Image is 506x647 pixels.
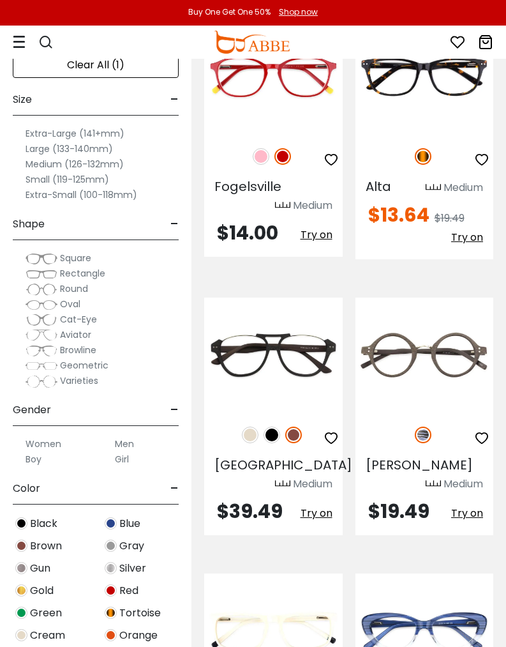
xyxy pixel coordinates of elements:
img: Gun [15,562,27,574]
img: Brown [15,540,27,552]
button: Try on [451,502,483,525]
span: $14.00 [217,219,278,247]
label: Girl [115,452,129,467]
img: Cream [242,427,258,443]
img: Pink [253,148,269,165]
span: Alta [366,178,391,195]
span: $19.49 [435,211,465,225]
img: Round.png [26,283,57,296]
span: Try on [301,506,332,521]
span: Geometric [60,359,108,372]
img: Tortoise [415,148,431,165]
span: Gold [30,583,54,598]
button: Try on [301,224,332,247]
img: Black [264,427,280,443]
img: Cat-Eye.png [26,314,57,326]
img: Striped Piggott - Acetate ,Universal Bridge Fit [355,298,494,413]
span: - [170,473,179,504]
button: Try on [451,226,483,249]
img: Tortoise Alta - Acetate ,Universal Bridge Fit [355,19,494,133]
img: size ruler [426,480,441,489]
a: Shop now [272,6,318,17]
span: Square [60,252,91,264]
img: Striped [415,427,431,443]
span: Try on [451,230,483,245]
img: Aviator.png [26,329,57,342]
img: Green [15,607,27,619]
span: Red [119,583,138,598]
img: Brown [285,427,302,443]
label: Large (133-140mm) [26,141,113,156]
img: size ruler [275,201,290,211]
span: Varieties [60,374,98,387]
span: $19.49 [368,498,429,525]
img: Square.png [26,252,57,265]
div: Medium [293,476,332,492]
img: Gray [105,540,117,552]
img: Red [105,584,117,597]
img: size ruler [275,480,290,489]
img: Gold [15,584,27,597]
img: Cream [15,629,27,641]
span: - [170,395,179,425]
span: Black [30,516,57,531]
span: Gun [30,561,50,576]
span: Try on [451,506,483,521]
img: Tortoise [105,607,117,619]
span: - [170,209,179,240]
span: - [170,84,179,115]
img: Rectangle.png [26,268,57,280]
span: [GEOGRAPHIC_DATA] [214,456,352,474]
span: $39.49 [217,498,283,525]
button: Try on [301,502,332,525]
label: Extra-Small (100-118mm) [26,187,137,202]
span: Size [13,84,32,115]
span: Brown [30,538,62,554]
span: Rectangle [60,267,105,280]
label: Extra-Large (141+mm) [26,126,124,141]
span: Silver [119,561,146,576]
span: Green [30,605,62,621]
img: Silver [105,562,117,574]
div: Medium [293,198,332,213]
div: Shop now [279,6,318,18]
div: Clear All (1) [13,52,179,78]
img: Red [274,148,291,165]
label: Small (119-125mm) [26,172,109,187]
span: [PERSON_NAME] [366,456,473,474]
span: Round [60,282,88,295]
img: Oval.png [26,298,57,311]
label: Men [115,436,134,452]
div: Medium [443,476,483,492]
div: Buy One Get One 50% [188,6,271,18]
span: Gender [13,395,51,425]
img: Browline.png [26,344,57,357]
img: Orange [105,629,117,641]
span: Oval [60,298,80,310]
span: Browline [60,344,96,356]
img: Blue [105,517,117,529]
span: $13.64 [368,201,429,229]
span: Shape [13,209,45,240]
span: Try on [301,227,332,242]
span: Gray [119,538,144,554]
img: Black [15,517,27,529]
span: Aviator [60,328,91,341]
img: Red Fogelsville - Acetate ,Universal Bridge Fit [204,19,343,133]
img: abbeglasses.com [214,31,289,54]
span: Tortoise [119,605,161,621]
span: Fogelsville [214,178,281,195]
img: size ruler [426,183,441,193]
span: Orange [119,628,158,643]
span: Blue [119,516,140,531]
label: Medium (126-132mm) [26,156,124,172]
label: Boy [26,452,41,467]
img: Varieties.png [26,375,57,388]
span: Cream [30,628,65,643]
img: Brown Ocean Gate - Combination ,Universal Bridge Fit [204,298,343,413]
img: Geometric.png [26,360,57,372]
